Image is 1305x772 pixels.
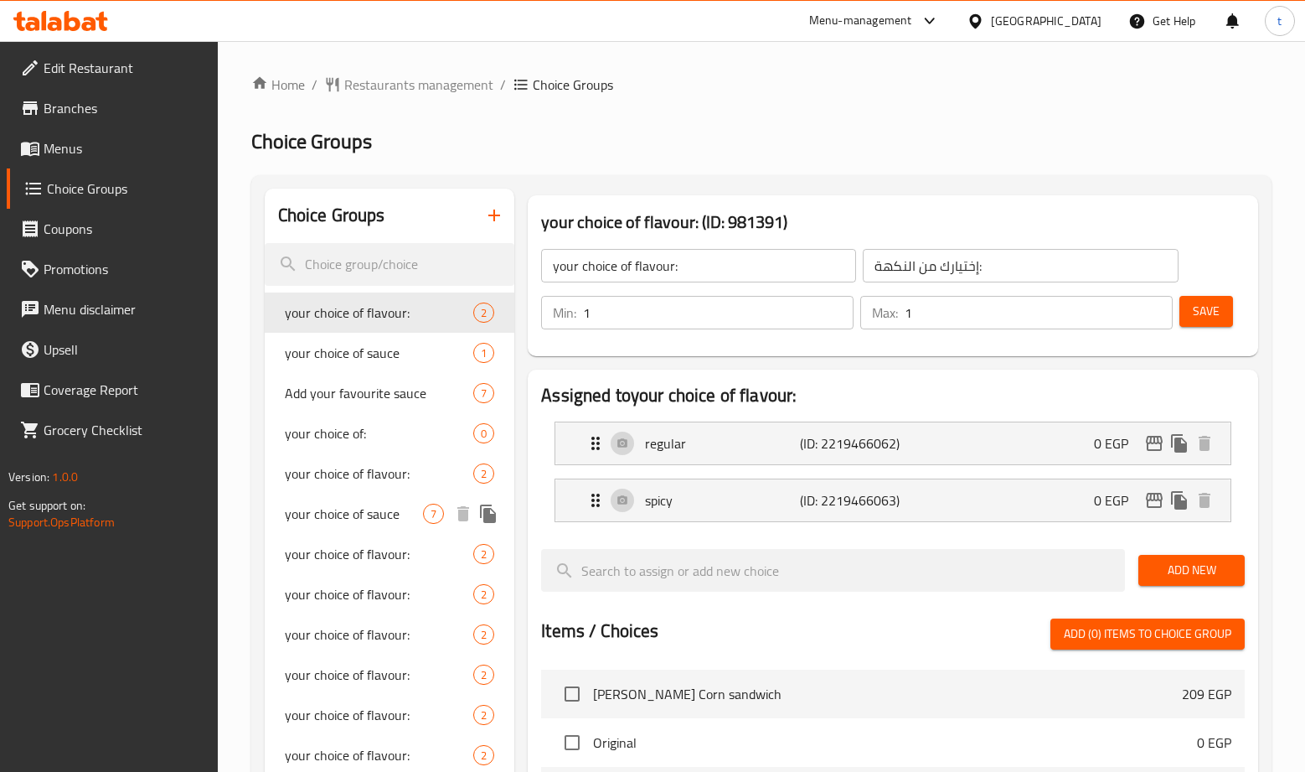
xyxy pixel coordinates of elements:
[265,695,515,735] div: your choice of flavour:2
[285,504,423,524] span: your choice of sauce
[285,303,473,323] span: your choice of flavour:
[473,303,494,323] div: Choices
[555,479,1230,521] div: Expand
[7,88,218,128] a: Branches
[312,75,317,95] li: /
[7,48,218,88] a: Edit Restaurant
[1167,431,1192,456] button: duplicate
[474,386,493,402] span: 7
[451,501,476,526] button: delete
[285,705,473,725] span: your choice of flavour:
[473,745,494,765] div: Choices
[285,584,473,604] span: your choice of flavour:
[645,490,800,510] p: spicy
[285,665,473,685] span: your choice of flavour:
[473,383,494,403] div: Choices
[44,420,204,440] span: Grocery Checklist
[1142,488,1167,513] button: edit
[265,413,515,453] div: your choice of:0
[265,453,515,494] div: your choice of flavour:2
[474,345,493,361] span: 1
[473,584,494,604] div: Choices
[251,122,372,160] span: Choice Groups
[7,128,218,168] a: Menus
[645,433,800,453] p: regular
[7,410,218,450] a: Grocery Checklist
[424,506,443,522] span: 7
[285,464,473,484] span: your choice of flavour:
[474,305,493,321] span: 2
[285,745,473,765] span: your choice of flavour:
[473,705,494,725] div: Choices
[44,380,204,400] span: Coverage Report
[541,619,658,644] h2: Items / Choices
[1277,12,1282,30] span: t
[473,423,494,443] div: Choices
[285,544,473,564] span: your choice of flavour:
[1094,433,1142,453] p: 0 EGP
[554,725,590,760] span: Select choice
[265,534,515,574] div: your choice of flavour:2
[1050,619,1245,650] button: Add (0) items to choice group
[1094,490,1142,510] p: 0 EGP
[473,624,494,645] div: Choices
[593,684,1182,704] span: [PERSON_NAME] Corn sandwich
[44,58,204,78] span: Edit Restaurant
[474,587,493,603] span: 2
[265,614,515,655] div: your choice of flavour:2
[474,547,493,562] span: 2
[500,75,506,95] li: /
[474,466,493,482] span: 2
[533,75,613,95] span: Choice Groups
[1192,488,1217,513] button: delete
[44,219,204,239] span: Coupons
[44,98,204,118] span: Branches
[7,370,218,410] a: Coverage Report
[800,490,903,510] p: (ID: 2219466063)
[1179,296,1233,327] button: Save
[423,504,444,524] div: Choices
[44,339,204,360] span: Upsell
[52,466,78,488] span: 1.0.0
[285,624,473,645] span: your choice of flavour:
[593,733,1197,753] span: Original
[44,299,204,319] span: Menu disclaimer
[265,243,515,286] input: search
[285,383,473,403] span: Add your favourite sauce
[1064,624,1231,645] span: Add (0) items to choice group
[554,676,590,712] span: Select choice
[473,544,494,564] div: Choices
[474,627,493,643] span: 2
[991,12,1101,30] div: [GEOGRAPHIC_DATA]
[265,293,515,333] div: your choice of flavour:2
[473,665,494,685] div: Choices
[872,303,898,323] p: Max:
[1193,301,1220,322] span: Save
[324,75,493,95] a: Restaurants management
[8,511,115,533] a: Support.OpsPlatform
[800,433,903,453] p: (ID: 2219466062)
[265,655,515,695] div: your choice of flavour:2
[553,303,576,323] p: Min:
[251,75,305,95] a: Home
[7,289,218,329] a: Menu disclaimer
[541,415,1245,472] li: Expand
[1152,560,1231,581] span: Add New
[285,423,473,443] span: your choice of:
[44,259,204,279] span: Promotions
[265,373,515,413] div: Add your favourite sauce7
[7,209,218,249] a: Coupons
[473,343,494,363] div: Choices
[1142,431,1167,456] button: edit
[474,426,493,442] span: 0
[541,549,1125,592] input: search
[7,329,218,370] a: Upsell
[541,209,1245,236] h3: your choice of flavour: (ID: 981391)
[1167,488,1192,513] button: duplicate
[541,472,1245,529] li: Expand
[474,707,493,723] span: 2
[1138,555,1245,586] button: Add New
[473,464,494,484] div: Choices
[278,203,385,228] h2: Choice Groups
[265,574,515,614] div: your choice of flavour:2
